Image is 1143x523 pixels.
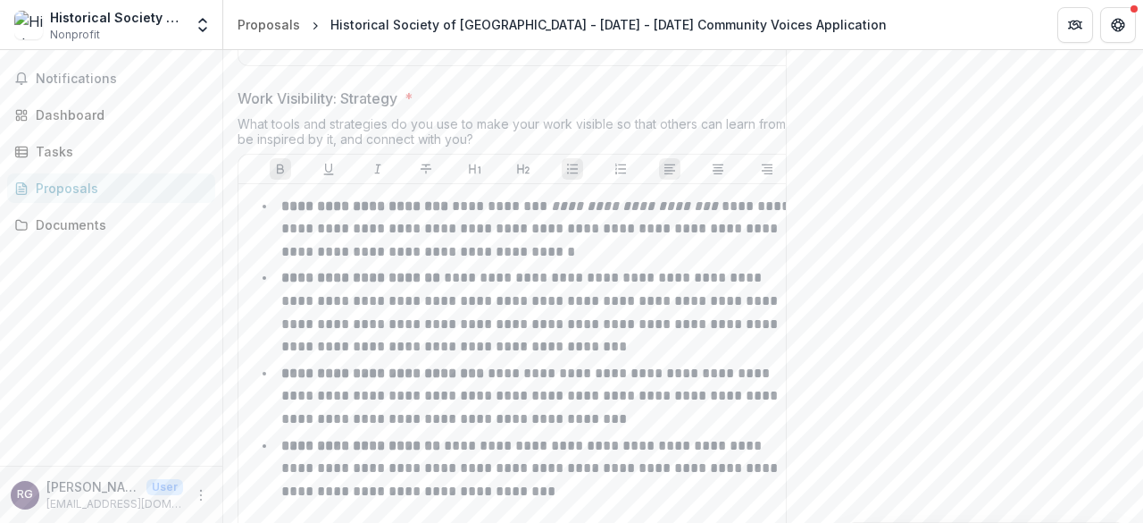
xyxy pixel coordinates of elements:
p: [EMAIL_ADDRESS][DOMAIN_NAME] [46,496,183,512]
div: Historical Society of [GEOGRAPHIC_DATA] [50,8,183,27]
div: Tasks [36,142,201,161]
button: Ordered List [610,158,631,180]
a: Proposals [230,12,307,38]
div: What tools and strategies do you use to make your work visible so that others can learn from it, ... [238,116,809,154]
p: User [146,479,183,495]
button: Align Center [707,158,729,180]
p: Work Visibility: Strategy [238,88,397,109]
div: Richard Gray [17,489,33,501]
button: Align Right [756,158,778,180]
button: Bullet List [562,158,583,180]
nav: breadcrumb [230,12,894,38]
div: Historical Society of [GEOGRAPHIC_DATA] - [DATE] - [DATE] Community Voices Application [330,15,887,34]
a: Documents [7,210,215,240]
button: Heading 1 [464,158,486,180]
button: Get Help [1100,7,1136,43]
button: Notifications [7,64,215,93]
button: Open entity switcher [190,7,215,43]
a: Tasks [7,137,215,166]
span: Nonprofit [50,27,100,43]
div: Proposals [238,15,300,34]
div: Proposals [36,179,201,198]
button: Underline [318,158,339,180]
button: Italicize [367,158,388,180]
button: Strike [415,158,437,180]
button: Bold [270,158,291,180]
p: [PERSON_NAME] [46,477,139,496]
button: Heading 2 [513,158,534,180]
img: Historical Society of Moorestown [14,11,43,39]
div: Dashboard [36,105,201,124]
button: Partners [1057,7,1093,43]
span: Notifications [36,72,208,87]
a: Proposals [7,173,215,203]
div: Documents [36,215,201,234]
button: More [190,485,212,506]
button: Align Left [659,158,680,180]
a: Dashboard [7,100,215,130]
